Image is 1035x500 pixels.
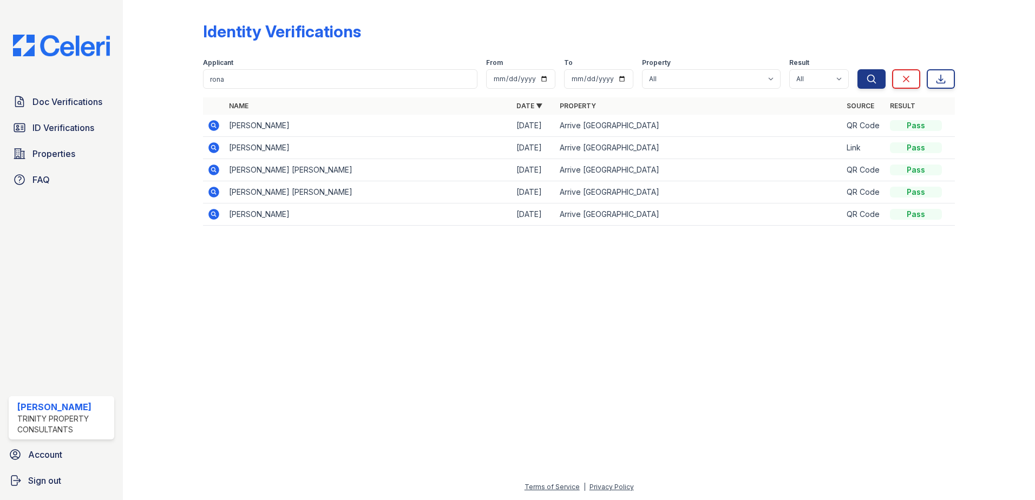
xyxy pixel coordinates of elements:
div: Pass [890,142,942,153]
a: Doc Verifications [9,91,114,113]
span: Doc Verifications [32,95,102,108]
td: [PERSON_NAME] [PERSON_NAME] [225,159,512,181]
td: Arrive [GEOGRAPHIC_DATA] [555,203,843,226]
label: To [564,58,573,67]
span: FAQ [32,173,50,186]
td: [PERSON_NAME] [PERSON_NAME] [225,181,512,203]
div: Pass [890,209,942,220]
td: [DATE] [512,137,555,159]
td: Arrive [GEOGRAPHIC_DATA] [555,181,843,203]
label: Applicant [203,58,233,67]
input: Search by name or phone number [203,69,477,89]
span: Properties [32,147,75,160]
td: QR Code [842,181,886,203]
label: From [486,58,503,67]
a: Privacy Policy [589,483,634,491]
a: Property [560,102,596,110]
div: Pass [890,165,942,175]
td: Arrive [GEOGRAPHIC_DATA] [555,137,843,159]
td: QR Code [842,203,886,226]
td: QR Code [842,115,886,137]
label: Result [789,58,809,67]
span: ID Verifications [32,121,94,134]
td: [DATE] [512,181,555,203]
label: Property [642,58,671,67]
a: Terms of Service [525,483,580,491]
td: Arrive [GEOGRAPHIC_DATA] [555,159,843,181]
div: [PERSON_NAME] [17,400,110,413]
div: | [584,483,586,491]
div: Pass [890,120,942,131]
td: [DATE] [512,115,555,137]
a: ID Verifications [9,117,114,139]
a: Sign out [4,470,119,491]
a: Result [890,102,915,110]
a: Account [4,444,119,465]
td: Link [842,137,886,159]
div: Pass [890,187,942,198]
td: [PERSON_NAME] [225,203,512,226]
div: Identity Verifications [203,22,361,41]
td: [DATE] [512,203,555,226]
div: Trinity Property Consultants [17,413,110,435]
td: QR Code [842,159,886,181]
td: [PERSON_NAME] [225,115,512,137]
a: Properties [9,143,114,165]
a: FAQ [9,169,114,190]
a: Name [229,102,248,110]
span: Account [28,448,62,461]
a: Date ▼ [516,102,542,110]
img: CE_Logo_Blue-a8612792a0a2168367f1c8372b55b34899dd931a85d93a1a3d3e32e68fde9ad4.png [4,35,119,56]
td: Arrive [GEOGRAPHIC_DATA] [555,115,843,137]
span: Sign out [28,474,61,487]
td: [DATE] [512,159,555,181]
a: Source [847,102,874,110]
td: [PERSON_NAME] [225,137,512,159]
